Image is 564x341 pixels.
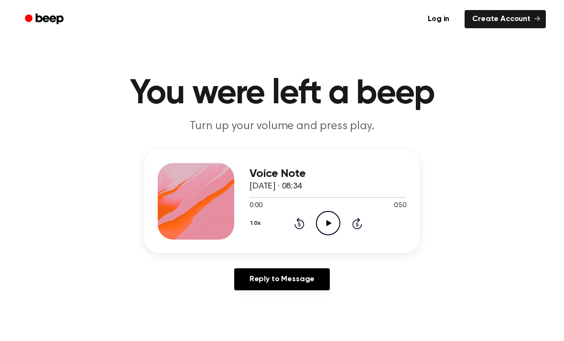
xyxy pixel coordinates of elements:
h3: Voice Note [249,167,406,180]
p: Turn up your volume and press play. [98,119,466,134]
span: 0:50 [394,201,406,211]
button: 1.0x [249,215,264,231]
a: Beep [18,10,72,29]
a: Reply to Message [234,268,330,290]
span: 0:00 [249,201,262,211]
h1: You were left a beep [37,77,527,111]
span: [DATE] · 08:34 [249,182,302,191]
a: Create Account [465,10,546,28]
a: Log in [418,8,459,30]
